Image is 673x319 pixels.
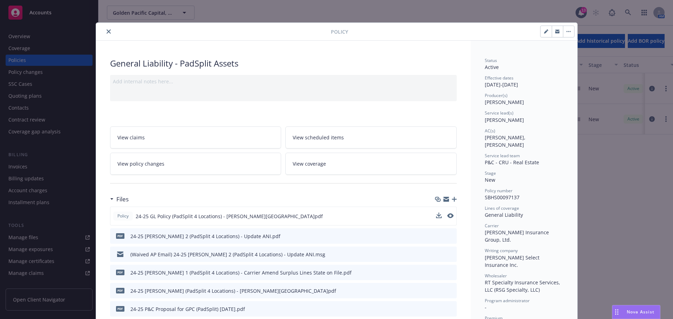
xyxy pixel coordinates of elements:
[436,233,442,240] button: download file
[485,128,495,134] span: AC(s)
[485,188,512,194] span: Policy number
[485,117,524,123] span: [PERSON_NAME]
[485,273,507,279] span: Wholesaler
[485,99,524,105] span: [PERSON_NAME]
[436,213,442,218] button: download file
[116,233,124,238] span: pdf
[485,194,519,201] span: SBHS00097137
[485,304,487,311] span: -
[485,75,563,88] div: [DATE] - [DATE]
[448,233,454,240] button: preview file
[485,211,523,218] span: General Liability
[612,305,621,319] div: Drag to move
[293,160,326,167] span: View coverage
[116,195,129,204] h3: Files
[436,305,442,313] button: download file
[485,176,495,183] span: New
[485,92,508,98] span: Producer(s)
[485,64,499,70] span: Active
[485,248,518,254] span: Writing company
[485,254,541,268] span: [PERSON_NAME] Select Insurance Inc.
[130,269,352,276] div: 24-25 [PERSON_NAME] 1 (PadSplit 4 Locations) - Carrier Amend Surplus Lines State on File.pdf
[485,134,527,148] span: [PERSON_NAME], [PERSON_NAME]
[110,126,281,148] a: View claims
[436,213,442,220] button: download file
[116,270,124,275] span: pdf
[436,251,442,258] button: download file
[130,287,336,294] div: 24-25 [PERSON_NAME] (PadSplit 4 Locations) - [PERSON_NAME][GEOGRAPHIC_DATA]pdf
[485,159,539,166] span: P&C - CRU - Real Estate
[448,251,454,258] button: preview file
[293,134,344,141] span: View scheduled items
[116,306,124,311] span: pdf
[485,75,514,81] span: Effective dates
[448,269,454,276] button: preview file
[130,251,325,258] div: (Waived AP Email) 24-25 [PERSON_NAME] 2 (PadSplit 4 Locations) - Update ANI.msg
[485,57,497,63] span: Status
[612,305,660,319] button: Nova Assist
[436,287,442,294] button: download file
[485,153,520,159] span: Service lead team
[485,223,499,229] span: Carrier
[447,213,454,218] button: preview file
[130,233,280,240] div: 24-25 [PERSON_NAME] 2 (PadSplit 4 Locations) - Update ANI.pdf
[113,78,454,85] div: Add internal notes here...
[485,110,514,116] span: Service lead(s)
[485,298,530,304] span: Program administrator
[117,160,164,167] span: View policy changes
[485,279,562,293] span: RT Specialty Insurance Services, LLC (RSG Specialty, LLC)
[116,288,124,293] span: pdf
[117,134,145,141] span: View claims
[436,269,442,276] button: download file
[110,57,457,69] div: General Liability - PadSplit Assets
[110,153,281,175] a: View policy changes
[285,153,457,175] a: View coverage
[447,213,454,220] button: preview file
[285,126,457,148] a: View scheduled items
[104,27,113,36] button: close
[627,309,654,315] span: Nova Assist
[116,213,130,219] span: Policy
[331,28,348,35] span: Policy
[448,287,454,294] button: preview file
[448,305,454,313] button: preview file
[136,213,323,220] span: 24-25 GL Policy (PadSplit 4 Locations) - [PERSON_NAME][GEOGRAPHIC_DATA]pdf
[130,305,245,313] div: 24-25 P&C Proposal for GPC (PadSplit) [DATE].pdf
[485,205,519,211] span: Lines of coverage
[485,170,496,176] span: Stage
[110,195,129,204] div: Files
[485,229,550,243] span: [PERSON_NAME] Insurance Group, Ltd.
